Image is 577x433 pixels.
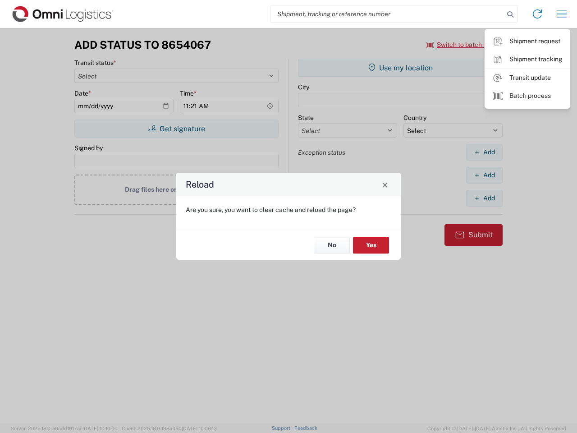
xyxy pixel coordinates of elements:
a: Shipment request [485,32,570,51]
button: Close [379,178,391,191]
button: Yes [353,237,389,253]
a: Batch process [485,87,570,105]
input: Shipment, tracking or reference number [270,5,504,23]
a: Transit update [485,69,570,87]
h4: Reload [186,178,214,191]
button: No [314,237,350,253]
a: Shipment tracking [485,51,570,69]
p: Are you sure, you want to clear cache and reload the page? [186,206,391,214]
